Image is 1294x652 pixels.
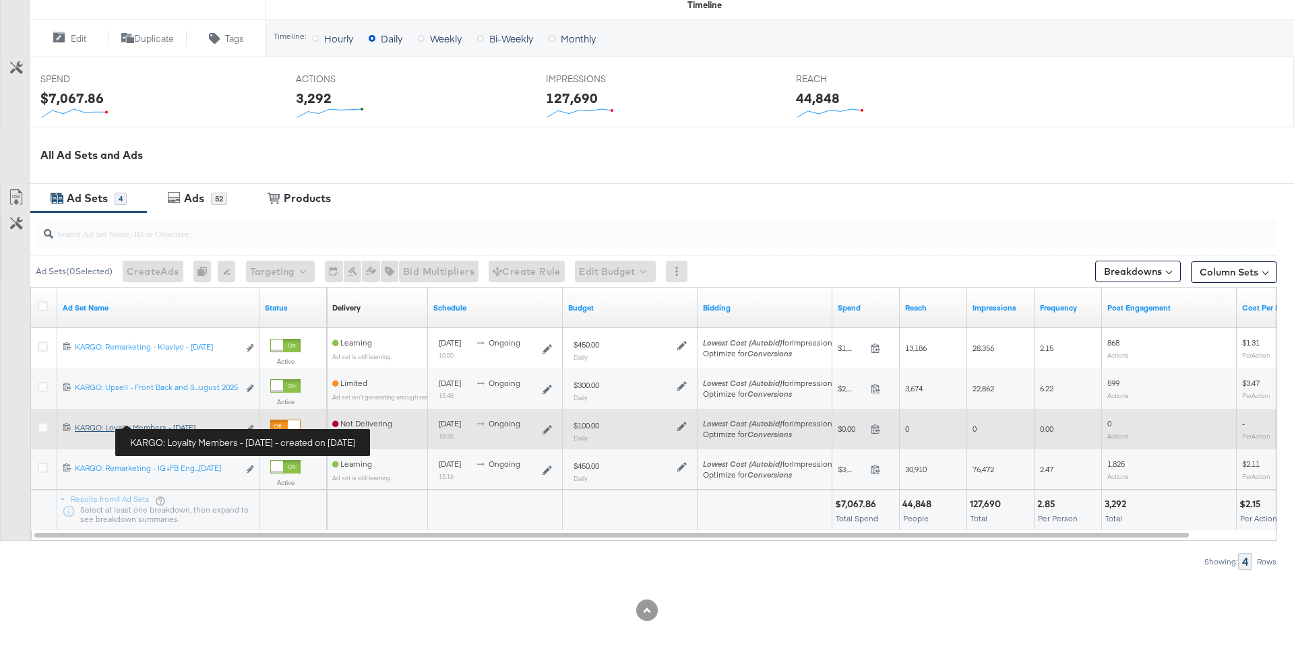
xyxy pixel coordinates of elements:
[439,418,461,428] span: [DATE]
[574,393,588,401] sub: Daily
[574,353,588,361] sub: Daily
[53,215,1163,241] input: Search Ad Set Name, ID or Objective
[838,383,865,393] span: $2,079.74
[905,464,927,474] span: 30,910
[1242,391,1270,399] sub: Per Action
[905,302,962,313] a: The number of people your ad was served to.
[574,420,599,431] div: $100.00
[63,302,254,313] a: Your Ad Set name.
[561,32,596,45] span: Monthly
[902,498,935,511] div: 44,848
[332,352,392,360] sub: Ad set is still learning.
[574,434,588,442] sub: Daily
[1107,337,1119,348] span: 868
[75,341,239,352] div: KARGO: Remarketing - Klaviyo - [DATE]
[273,32,307,41] div: Timeline:
[703,459,836,469] span: for Impressions
[905,424,909,434] span: 0
[703,469,836,480] div: Optimize for
[838,424,865,434] span: $0.00
[546,73,647,86] span: IMPRESSIONS
[1242,418,1245,428] span: -
[905,383,923,393] span: 3,674
[1105,513,1122,523] span: Total
[225,32,244,45] span: Tags
[332,459,372,469] span: Learning
[489,459,520,469] span: ongoing
[36,265,113,278] div: Ad Sets ( 0 Selected)
[747,469,792,480] em: Conversions
[1040,343,1053,353] span: 2.15
[134,32,174,45] span: Duplicate
[75,422,239,436] a: KARGO: Loyalty Members - [DATE]
[1242,472,1270,480] sub: Per Action
[1242,351,1270,359] sub: Per Action
[835,498,880,511] div: $7,067.86
[574,380,599,391] div: $300.00
[1238,553,1252,570] div: 4
[332,418,392,428] span: Not Delivering
[193,261,218,282] div: 0
[973,343,994,353] span: 28,356
[439,472,454,480] sub: 15:16
[75,463,239,474] div: KARGO: Remarketing - IG+FB Eng...[DATE]
[1242,337,1260,348] span: $1.31
[71,32,86,45] span: Edit
[568,302,692,313] a: Shows the current budget of Ad Set.
[703,378,782,388] em: Lowest Cost (Autobid)
[40,88,104,108] div: $7,067.86
[703,348,836,359] div: Optimize for
[75,382,239,393] div: KARGO: Upsell - Front Back and S...ugust 2025
[973,383,994,393] span: 22,862
[1239,498,1265,511] div: $2.15
[703,459,782,469] em: Lowest Cost (Autobid)
[970,498,1005,511] div: 127,690
[75,382,239,396] a: KARGO: Upsell - Front Back and S...ugust 2025
[40,148,1294,163] div: All Ad Sets and Ads
[67,191,108,206] div: Ad Sets
[703,418,836,428] span: for Impressions
[838,302,894,313] a: The total amount spent to date.
[296,73,397,86] span: ACTIONS
[30,30,109,46] button: Edit
[439,391,454,399] sub: 15:48
[1256,557,1277,566] div: Rows
[796,73,897,86] span: REACH
[703,337,782,348] em: Lowest Cost (Autobid)
[796,88,840,108] div: 44,848
[332,378,367,388] span: Limited
[187,30,266,46] button: Tags
[574,461,599,471] div: $450.00
[1204,557,1238,566] div: Showing:
[284,191,331,206] div: Products
[332,433,354,441] sub: Paused
[574,474,588,482] sub: Daily
[1040,302,1097,313] a: The average number of times your ad was served to each person.
[703,337,836,348] span: for Impressions
[184,191,204,206] div: Ads
[747,348,792,358] em: Conversions
[489,32,533,45] span: Bi-Weekly
[703,302,827,313] a: Shows your bid and optimisation settings for this Ad Set.
[1240,513,1277,523] span: Per Action
[489,418,520,428] span: ongoing
[1107,472,1129,480] sub: Actions
[838,464,865,474] span: $3,850.68
[703,418,782,428] em: Lowest Cost (Autobid)
[75,341,239,356] a: KARGO: Remarketing - Klaviyo - [DATE]
[1191,261,1277,283] button: Column Sets
[1040,383,1053,393] span: 6.22
[1107,459,1125,469] span: 1,825
[324,32,353,45] span: Hourly
[970,513,987,523] span: Total
[75,422,239,433] div: KARGO: Loyalty Members - [DATE]
[1105,498,1130,511] div: 3,292
[115,193,127,205] div: 4
[546,88,598,108] div: 127,690
[1038,513,1078,523] span: Per Person
[332,302,361,313] a: Reflects the ability of your Ad Set to achieve delivery based on ad states, schedule and budget.
[40,73,142,86] span: SPEND
[703,378,836,388] span: for Impressions
[838,343,865,353] span: $1,137.44
[973,302,1029,313] a: The number of times your ad was served. On mobile apps an ad is counted as served the first time ...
